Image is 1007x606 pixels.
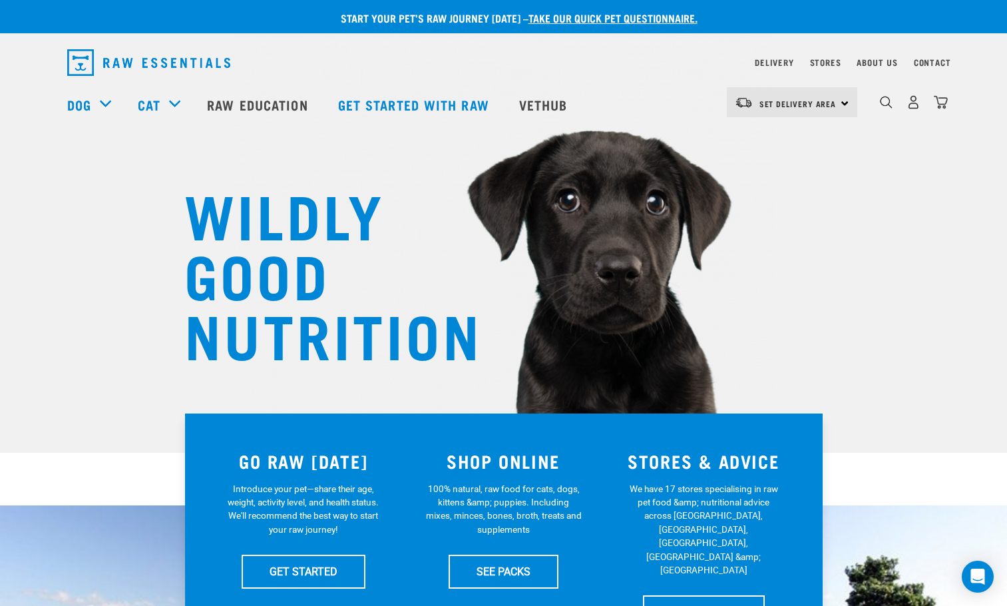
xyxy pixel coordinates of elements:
a: take our quick pet questionnaire. [528,15,698,21]
h3: SHOP ONLINE [411,451,596,471]
span: Set Delivery Area [759,101,837,106]
a: SEE PACKS [449,555,558,588]
h1: WILDLY GOOD NUTRITION [184,183,451,363]
a: Cat [138,95,160,115]
div: Open Intercom Messenger [962,561,994,593]
a: Delivery [755,60,793,65]
img: user.png [906,95,920,109]
a: About Us [857,60,897,65]
p: 100% natural, raw food for cats, dogs, kittens &amp; puppies. Including mixes, minces, bones, bro... [425,482,582,537]
img: van-moving.png [735,97,753,109]
img: home-icon@2x.png [934,95,948,109]
p: Introduce your pet—share their age, weight, activity level, and health status. We'll recommend th... [225,482,381,537]
a: Contact [914,60,951,65]
a: Get started with Raw [325,78,506,131]
a: Vethub [506,78,584,131]
img: Raw Essentials Logo [67,49,230,76]
img: home-icon-1@2x.png [880,96,893,109]
nav: dropdown navigation [57,44,951,81]
h3: GO RAW [DATE] [212,451,396,471]
a: Dog [67,95,91,115]
a: Stores [810,60,841,65]
a: Raw Education [194,78,324,131]
h3: STORES & ADVICE [612,451,796,471]
a: GET STARTED [242,555,365,588]
p: We have 17 stores specialising in raw pet food &amp; nutritional advice across [GEOGRAPHIC_DATA],... [626,482,782,577]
